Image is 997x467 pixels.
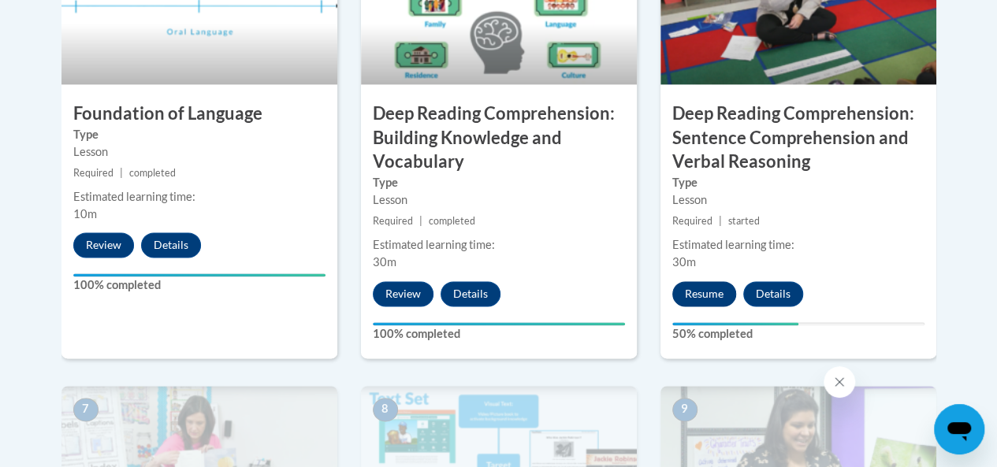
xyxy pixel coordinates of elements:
label: Type [672,174,924,191]
div: Lesson [373,191,625,209]
label: Type [373,174,625,191]
span: Required [73,167,113,179]
div: Your progress [73,273,326,276]
div: Lesson [672,191,924,209]
label: 100% completed [73,276,326,294]
button: Details [743,281,803,306]
div: Your progress [672,322,798,325]
label: 100% completed [373,325,625,343]
span: 30m [373,255,396,269]
div: Estimated learning time: [672,236,924,254]
h3: Deep Reading Comprehension: Building Knowledge and Vocabulary [361,102,637,174]
button: Review [73,232,134,258]
div: Lesson [73,143,326,161]
span: Required [373,215,413,227]
span: completed [429,215,475,227]
span: | [120,167,123,179]
div: Your progress [373,322,625,325]
span: 8 [373,398,398,421]
span: 10m [73,207,97,221]
span: | [419,215,422,227]
button: Review [373,281,433,306]
h3: Foundation of Language [61,102,337,126]
label: Type [73,126,326,143]
button: Details [441,281,500,306]
span: | [719,215,722,227]
span: Required [672,215,712,227]
div: Estimated learning time: [73,188,326,206]
span: 7 [73,398,99,421]
label: 50% completed [672,325,924,343]
span: started [728,215,760,227]
span: 30m [672,255,696,269]
span: Hi. How can we help? [9,11,128,24]
iframe: Close message [824,366,855,398]
span: completed [129,167,176,179]
div: Estimated learning time: [373,236,625,254]
button: Details [141,232,201,258]
span: 9 [672,398,698,421]
button: Resume [672,281,736,306]
h3: Deep Reading Comprehension: Sentence Comprehension and Verbal Reasoning [660,102,936,174]
iframe: Button to launch messaging window [934,404,984,454]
